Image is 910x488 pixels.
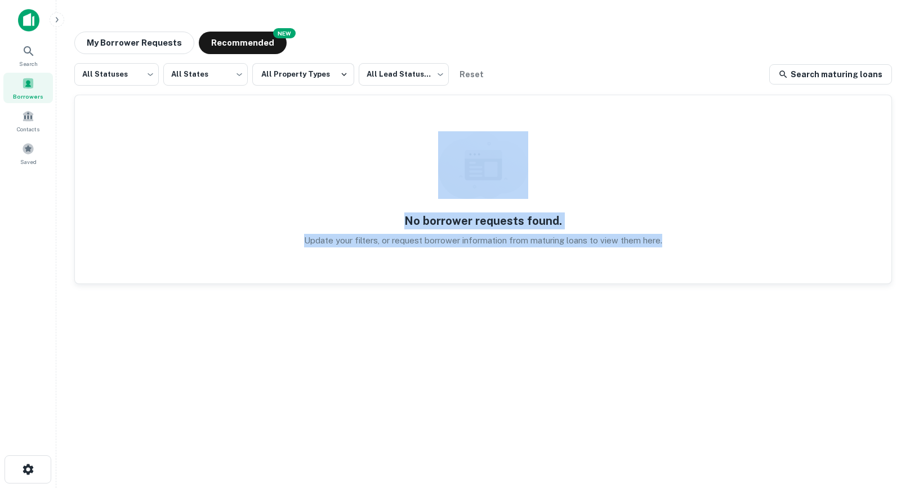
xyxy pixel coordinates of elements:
[304,234,662,247] p: Update your filters, or request borrower information from maturing loans to view them here.
[163,60,248,89] div: All States
[854,398,910,452] iframe: Chat Widget
[19,59,38,68] span: Search
[18,9,39,32] img: capitalize-icon.png
[20,157,37,166] span: Saved
[3,138,53,168] a: Saved
[74,32,194,54] button: My Borrower Requests
[3,73,53,103] a: Borrowers
[199,32,287,54] button: Recommended
[3,40,53,70] a: Search
[438,131,528,199] img: empty content
[359,60,449,89] div: All Lead Statuses
[453,63,489,86] button: Reset
[74,60,159,89] div: All Statuses
[404,212,562,229] h5: No borrower requests found.
[17,125,39,134] span: Contacts
[3,105,53,136] a: Contacts
[252,63,354,86] button: All Property Types
[769,64,892,85] a: Search maturing loans
[13,92,43,101] span: Borrowers
[273,28,296,38] div: NEW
